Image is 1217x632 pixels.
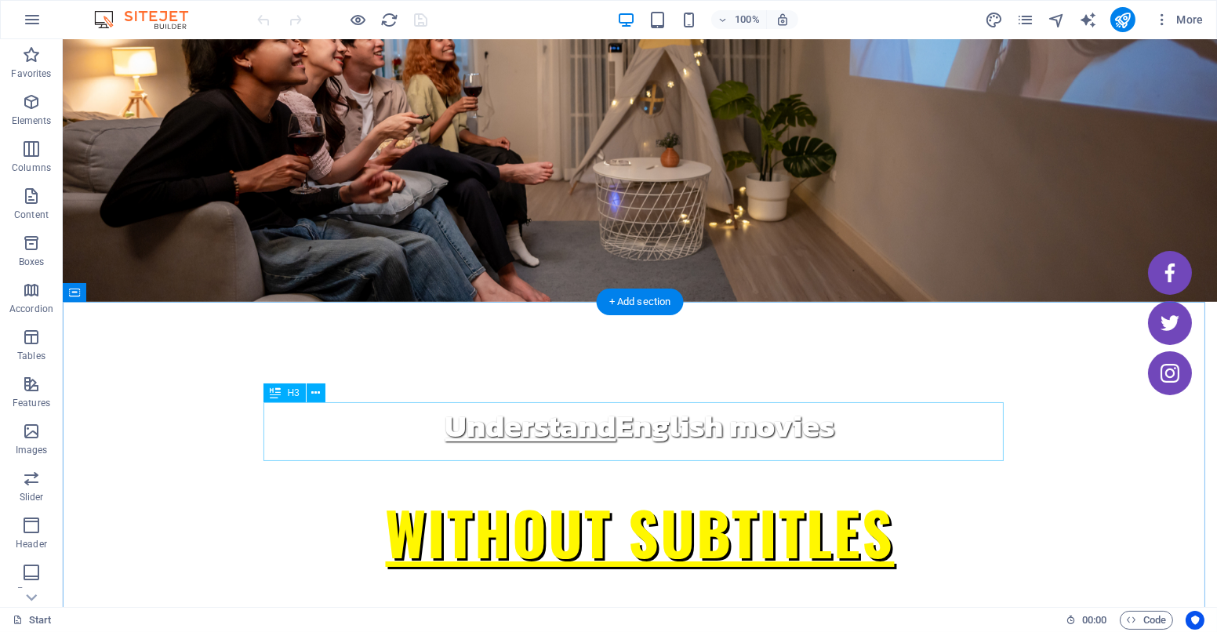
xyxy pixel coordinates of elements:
button: Code [1120,611,1173,630]
button: text_generator [1079,10,1098,29]
i: Navigator [1048,11,1066,29]
a: Click to cancel selection. Double-click to open Pages [13,611,52,630]
span: 00 00 [1082,611,1106,630]
p: Accordion [9,303,53,315]
p: Slider [20,491,44,503]
div: + Add section [597,289,684,315]
span: : [1093,614,1095,626]
p: Favorites [11,67,51,80]
button: pages [1016,10,1035,29]
i: Publish [1113,11,1132,29]
span: H3 [287,388,299,398]
i: On resize automatically adjust zoom level to fit chosen device. [776,13,790,27]
i: Design (Ctrl+Alt+Y) [985,11,1003,29]
p: Columns [12,162,51,174]
p: Header [16,538,47,550]
button: 100% [711,10,767,29]
h6: Session time [1066,611,1107,630]
button: Click here to leave preview mode and continue editing [349,10,368,29]
span: More [1154,12,1204,27]
i: AI Writer [1079,11,1097,29]
button: Usercentrics [1186,611,1204,630]
p: Tables [17,350,45,362]
i: Reload page [381,11,399,29]
p: Footer [17,585,45,597]
p: Content [14,209,49,221]
span: Code [1127,611,1166,630]
p: Boxes [19,256,45,268]
p: Elements [12,114,52,127]
h6: 100% [735,10,760,29]
button: design [985,10,1004,29]
button: More [1148,7,1210,32]
img: Editor Logo [90,10,208,29]
button: navigator [1048,10,1066,29]
i: Pages (Ctrl+Alt+S) [1016,11,1034,29]
button: publish [1110,7,1135,32]
p: Features [13,397,50,409]
button: reload [380,10,399,29]
p: Images [16,444,48,456]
